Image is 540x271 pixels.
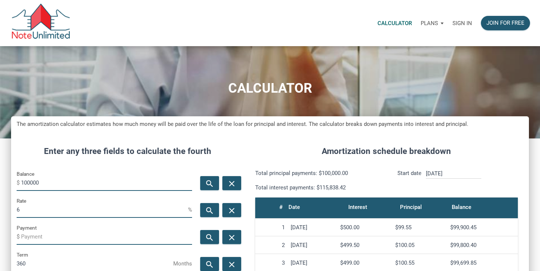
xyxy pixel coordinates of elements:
[17,169,34,178] label: Balance
[340,260,389,266] div: $499.00
[11,4,71,42] img: NoteUnlimited
[6,81,534,96] h1: CALCULATOR
[17,196,26,205] label: Rate
[205,179,214,188] i: search
[416,12,448,34] button: Plans
[200,176,219,190] button: search
[227,179,236,188] i: close
[448,11,476,35] a: Sign in
[258,242,285,248] div: 2
[173,258,192,270] span: Months
[255,183,381,192] p: Total interest payments: $115,838.42
[291,242,334,248] div: [DATE]
[17,250,28,259] label: Term
[17,231,21,243] span: $
[17,120,523,128] h5: The amortization calculator estimates how much money will be paid over the life of the loan for p...
[17,201,188,218] input: Rate
[450,260,515,266] div: $99,699.85
[400,202,422,212] div: Principal
[200,230,219,244] button: search
[416,11,448,35] a: Plans
[340,242,389,248] div: $499.50
[222,257,241,271] button: close
[227,233,236,242] i: close
[21,228,192,245] input: Payment
[291,224,334,231] div: [DATE]
[452,20,472,27] p: Sign in
[227,206,236,215] i: close
[17,145,239,158] h4: Enter any three fields to calculate the fourth
[21,174,192,191] input: Balance
[222,230,241,244] button: close
[288,202,300,212] div: Date
[279,202,283,212] div: #
[258,260,285,266] div: 3
[258,224,285,231] div: 1
[395,260,444,266] div: $100.55
[373,11,416,35] a: Calculator
[255,169,381,178] p: Total principal payments: $100,000.00
[340,224,389,231] div: $500.00
[291,260,334,266] div: [DATE]
[421,20,438,27] p: Plans
[450,224,515,231] div: $99,900.45
[205,260,214,269] i: search
[377,20,412,27] p: Calculator
[200,257,219,271] button: search
[205,206,214,215] i: search
[17,223,37,232] label: Payment
[486,19,524,27] div: Join for free
[452,202,471,212] div: Balance
[395,242,444,248] div: $100.05
[222,176,241,190] button: close
[205,233,214,242] i: search
[188,204,192,216] span: %
[200,203,219,217] button: search
[395,224,444,231] div: $99.55
[481,16,530,30] button: Join for free
[227,260,236,269] i: close
[397,169,421,192] p: Start date
[450,242,515,248] div: $99,800.40
[348,202,367,212] div: Interest
[250,145,523,158] h4: Amortization schedule breakdown
[17,177,21,189] span: $
[476,11,534,35] a: Join for free
[222,203,241,217] button: close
